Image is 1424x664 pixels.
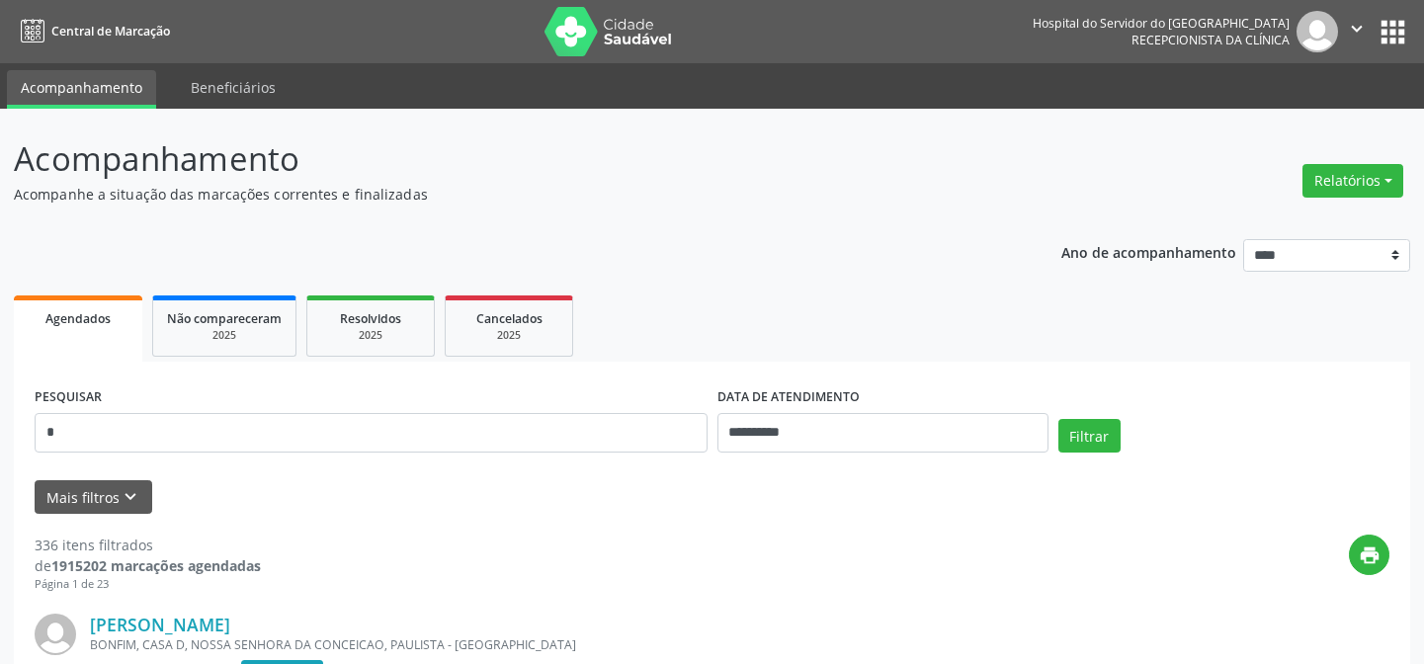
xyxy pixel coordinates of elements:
span: Cancelados [476,310,543,327]
img: img [1297,11,1338,52]
i: keyboard_arrow_down [120,486,141,508]
label: PESQUISAR [35,382,102,413]
span: Central de Marcação [51,23,170,40]
img: img [35,614,76,655]
div: BONFIM, CASA D, NOSSA SENHORA DA CONCEICAO, PAULISTA - [GEOGRAPHIC_DATA] [90,636,1093,653]
a: Acompanhamento [7,70,156,109]
p: Ano de acompanhamento [1061,239,1236,264]
div: Página 1 de 23 [35,576,261,593]
div: 2025 [167,328,282,343]
button:  [1338,11,1376,52]
button: Mais filtroskeyboard_arrow_down [35,480,152,515]
a: [PERSON_NAME] [90,614,230,635]
a: Beneficiários [177,70,290,105]
span: Resolvidos [340,310,401,327]
button: apps [1376,15,1410,49]
a: Central de Marcação [14,15,170,47]
button: Filtrar [1058,419,1121,453]
div: 2025 [460,328,558,343]
div: Hospital do Servidor do [GEOGRAPHIC_DATA] [1033,15,1290,32]
label: DATA DE ATENDIMENTO [717,382,860,413]
div: 2025 [321,328,420,343]
button: Relatórios [1302,164,1403,198]
div: de [35,555,261,576]
p: Acompanhe a situação das marcações correntes e finalizadas [14,184,991,205]
span: Recepcionista da clínica [1131,32,1290,48]
i:  [1346,18,1368,40]
div: 336 itens filtrados [35,535,261,555]
i: print [1359,544,1381,566]
button: print [1349,535,1389,575]
span: Agendados [45,310,111,327]
p: Acompanhamento [14,134,991,184]
span: Não compareceram [167,310,282,327]
strong: 1915202 marcações agendadas [51,556,261,575]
